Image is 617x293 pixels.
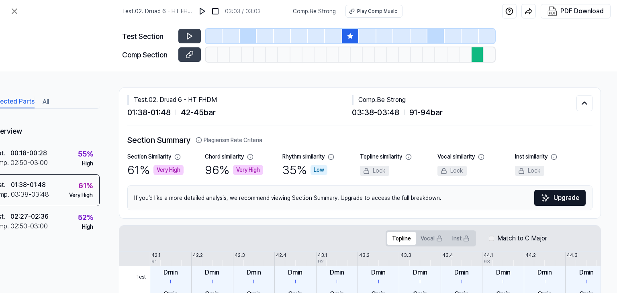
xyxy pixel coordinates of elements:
button: Topline [387,232,416,245]
div: 02:27 - 02:36 [10,212,49,222]
div: i [378,277,379,286]
div: Inst similarity [515,153,548,161]
div: 00:18 - 00:28 [10,149,47,158]
div: i [461,277,462,286]
div: Dmin [413,268,427,277]
div: Test . 02. Druad 6 - HT FHDM [127,95,352,105]
div: Dmin [579,268,594,277]
div: Dmin [247,268,261,277]
div: 42.3 [235,252,245,259]
div: 42.1 [151,252,160,259]
div: Test Section [122,31,174,42]
div: i [544,277,545,286]
span: Test [119,266,150,288]
div: High [82,159,93,168]
div: Low [311,165,327,175]
div: 03:38 - 03:48 [11,190,49,199]
div: 02:50 - 03:00 [10,222,48,231]
button: PDF Download [546,4,605,18]
button: Inst [447,232,474,245]
span: 01:38 - 01:48 [127,106,171,118]
div: High [82,223,93,231]
div: 61 % [127,161,184,179]
label: Match to C Major [497,234,547,243]
div: 44.1 [484,252,493,259]
div: Chord similarity [205,153,244,161]
img: share [525,7,533,15]
div: Lock [515,166,544,176]
div: Topline similarity [360,153,402,161]
div: 03:03 / 03:03 [225,7,261,16]
div: 96 % [205,161,263,179]
div: 52 % [78,212,93,223]
div: 02:50 - 03:00 [10,158,48,168]
div: Dmin [371,268,386,277]
div: 43.4 [442,252,453,259]
button: Play Comp Music [345,5,402,18]
div: i [336,277,337,286]
div: Dmin [163,268,178,277]
span: Comp . Be Strong [293,7,336,16]
div: 61 % [78,180,93,191]
div: i [295,277,296,286]
button: Plagiarism Rate Criteria [196,136,262,144]
div: Rhythm similarity [282,153,325,161]
img: Sparkles [541,193,550,203]
img: play [198,7,206,15]
div: Dmin [330,268,344,277]
div: i [212,277,213,286]
div: 44.3 [567,252,578,259]
div: Dmin [537,268,552,277]
div: 43.1 [318,252,327,259]
div: 91 [151,258,157,265]
div: PDF Download [560,6,604,16]
div: If you’d like a more detailed analysis, we recommend viewing Section Summary. Upgrade to access t... [127,185,592,210]
div: Very High [69,191,93,199]
div: Vocal similarity [437,153,475,161]
div: i [419,277,421,286]
div: Dmin [205,268,219,277]
div: Comp Section [122,49,174,60]
span: 03:38 - 03:48 [352,106,399,118]
div: Lock [360,166,389,176]
button: Vocal [416,232,447,245]
div: 44.2 [525,252,536,259]
div: Section Similarity [127,153,171,161]
img: PDF Download [548,6,557,16]
div: Play Comp Music [357,8,397,15]
div: Dmin [496,268,511,277]
img: help [505,7,513,15]
div: Lock [437,166,467,176]
div: 55 % [78,149,93,159]
div: i [503,277,504,286]
div: 92 [318,258,324,265]
div: i [586,277,587,286]
img: stop [211,7,219,15]
a: SparklesUpgrade [534,190,586,206]
div: Dmin [454,268,469,277]
div: i [170,277,171,286]
button: All [43,96,49,108]
div: Very High [153,165,184,175]
button: Upgrade [534,190,586,206]
div: 43.3 [400,252,411,259]
div: 43.2 [359,252,370,259]
span: 42 - 45 bar [181,106,216,118]
h2: Section Summary [127,134,592,146]
div: 93 [484,258,490,265]
div: 42.2 [193,252,203,259]
span: Test . 02. Druad 6 - HT FHDM [122,7,193,16]
div: 35 % [282,161,327,179]
div: 01:38 - 01:48 [11,180,46,190]
div: Very High [233,165,263,175]
div: Comp . Be Strong [352,95,576,105]
div: Dmin [288,268,302,277]
div: 42.4 [276,252,286,259]
span: 91 - 94 bar [409,106,443,118]
div: i [253,277,254,286]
